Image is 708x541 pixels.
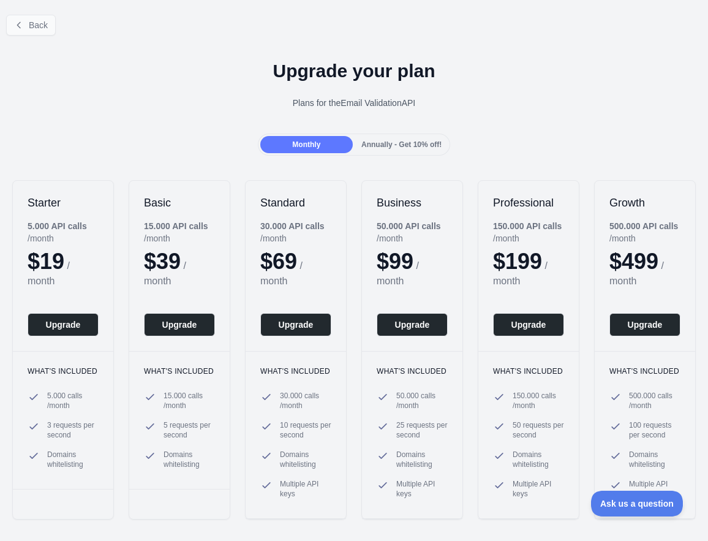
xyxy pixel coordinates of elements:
span: Domains whitelisting [164,450,215,469]
span: Multiple API keys [629,479,680,499]
span: Domains whitelisting [280,450,331,469]
span: Multiple API keys [513,479,564,499]
span: Domains whitelisting [629,450,680,469]
iframe: Toggle Customer Support [591,491,684,516]
span: Multiple API keys [396,479,448,499]
span: Domains whitelisting [396,450,448,469]
span: Multiple API keys [280,479,331,499]
span: Domains whitelisting [47,450,99,469]
span: Domains whitelisting [513,450,564,469]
